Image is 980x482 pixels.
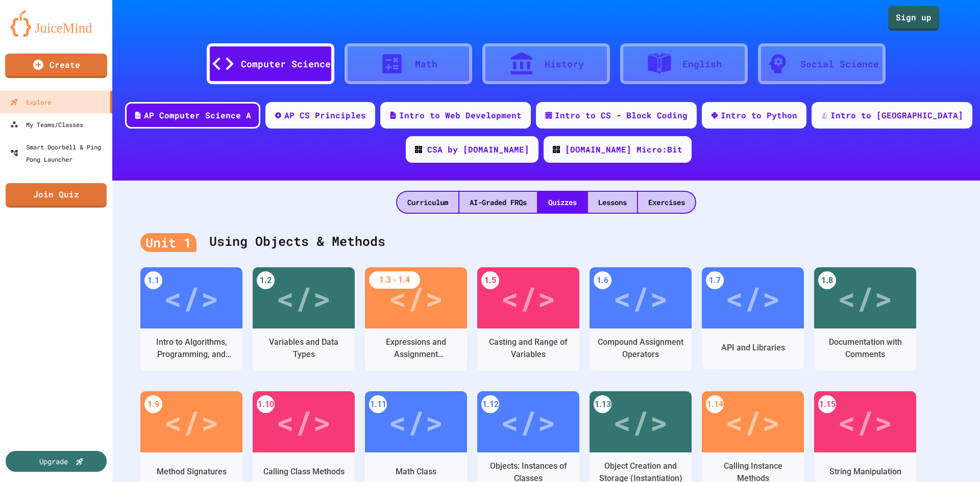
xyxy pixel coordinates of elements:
[140,233,197,252] div: Unit 1
[260,336,347,361] div: Variables and Data Types
[594,271,611,289] div: 1.6
[682,57,722,71] div: English
[144,109,251,121] div: AP Computer Science A
[427,143,529,156] div: CSA by [DOMAIN_NAME]
[725,399,780,445] div: </>
[613,275,668,321] div: </>
[553,146,560,153] img: CODE_logo_RGB.png
[396,466,436,478] div: Math Class
[822,336,909,361] div: Documentation with Comments
[39,456,68,467] div: Upgrade
[459,192,537,213] div: AI-Graded FRQs
[140,221,952,262] div: Using Objects & Methods
[263,466,345,478] div: Calling Class Methods
[545,57,584,71] div: History
[538,192,587,213] div: Quizzes
[501,275,556,321] div: </>
[257,271,275,289] div: 1.2
[838,399,893,445] div: </>
[638,192,695,213] div: Exercises
[415,57,437,71] div: Math
[148,336,235,361] div: Intro to Algorithms, Programming, and Compilers
[10,118,83,131] div: My Teams/Classes
[399,109,522,121] div: Intro to Web Development
[725,275,780,321] div: </>
[5,54,107,78] a: Create
[6,183,107,208] a: Join Quiz
[397,192,458,213] div: Curriculum
[373,336,459,361] div: Expressions and Assignment Statements
[594,395,611,413] div: 1.13
[164,399,219,445] div: </>
[565,143,682,156] div: [DOMAIN_NAME] Micro:Bit
[241,57,331,71] div: Computer Science
[485,336,572,361] div: Casting and Range of Variables
[388,275,444,321] div: </>
[818,395,836,413] div: 1.15
[481,395,499,413] div: 1.12
[369,271,420,289] div: 1.3 - 1.4
[721,109,797,121] div: Intro to Python
[415,146,422,153] img: CODE_logo_RGB.png
[388,399,444,445] div: </>
[369,395,387,413] div: 1.11
[481,271,499,289] div: 1.5
[818,271,836,289] div: 1.8
[706,395,724,413] div: 1.14
[276,399,331,445] div: </>
[10,96,51,108] div: Explore
[830,109,963,121] div: Intro to [GEOGRAPHIC_DATA]
[597,336,684,361] div: Compound Assignment Operators
[588,192,637,213] div: Lessons
[613,399,668,445] div: </>
[501,399,556,445] div: </>
[838,275,893,321] div: </>
[157,466,227,478] div: Method Signatures
[276,275,331,321] div: </>
[888,6,939,31] a: Sign up
[257,395,275,413] div: 1.10
[10,141,108,165] div: Smart Doorbell & Ping Pong Launcher
[555,109,688,121] div: Intro to CS - Block Coding
[721,342,785,354] div: API and Libraries
[144,395,162,413] div: 1.9
[706,271,724,289] div: 1.7
[800,57,879,71] div: Social Science
[829,466,901,478] div: String Manipulation
[144,271,162,289] div: 1.1
[10,10,102,37] img: logo-orange.svg
[284,109,366,121] div: AP CS Principles
[164,275,219,321] div: </>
